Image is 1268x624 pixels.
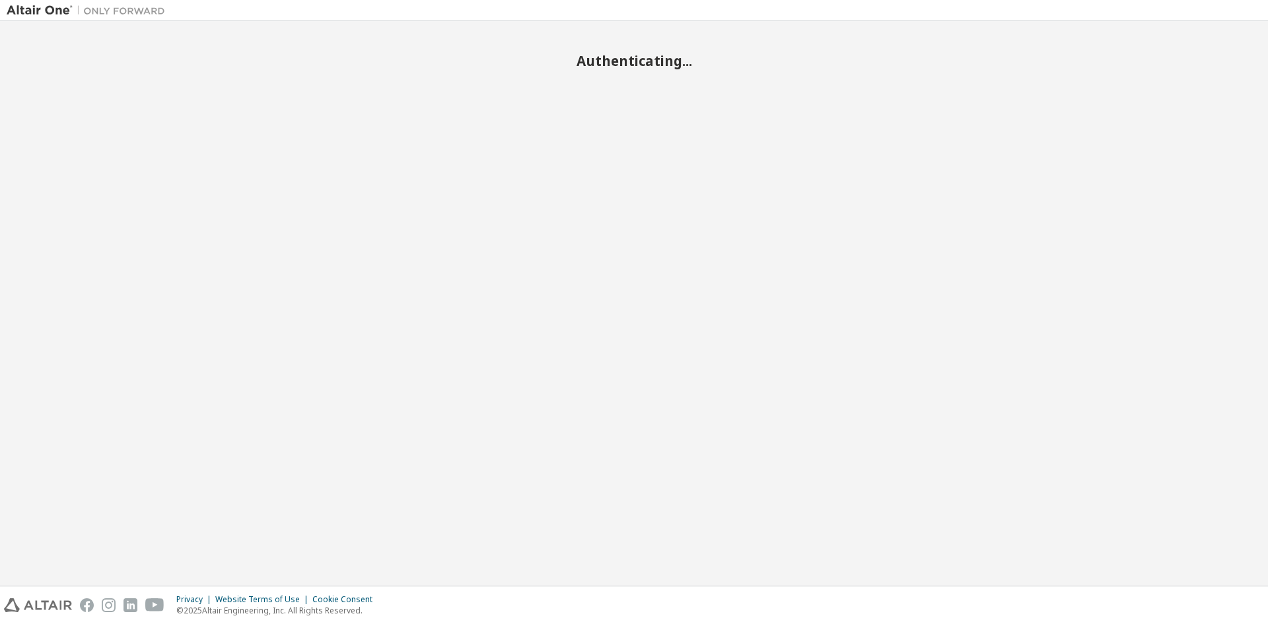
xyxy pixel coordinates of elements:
[123,598,137,612] img: linkedin.svg
[145,598,164,612] img: youtube.svg
[102,598,116,612] img: instagram.svg
[7,4,172,17] img: Altair One
[312,594,380,605] div: Cookie Consent
[7,52,1261,69] h2: Authenticating...
[215,594,312,605] div: Website Terms of Use
[4,598,72,612] img: altair_logo.svg
[176,594,215,605] div: Privacy
[176,605,380,616] p: © 2025 Altair Engineering, Inc. All Rights Reserved.
[80,598,94,612] img: facebook.svg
